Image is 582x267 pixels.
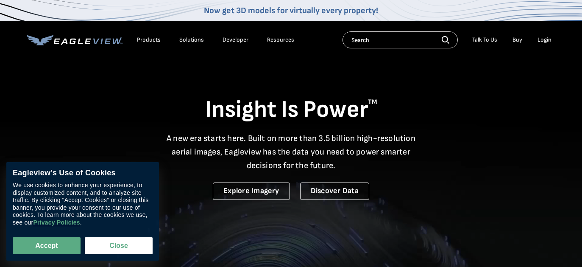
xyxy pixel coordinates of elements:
button: Close [85,237,153,254]
a: Developer [223,36,248,44]
div: Talk To Us [472,36,497,44]
p: A new era starts here. Built on more than 3.5 billion high-resolution aerial images, Eagleview ha... [162,132,421,172]
div: Eagleview’s Use of Cookies [13,169,153,178]
a: Explore Imagery [213,183,290,200]
button: Accept [13,237,81,254]
h1: Insight Is Power [27,95,556,125]
div: Products [137,36,161,44]
input: Search [343,31,458,48]
a: Buy [512,36,522,44]
a: Discover Data [300,183,369,200]
div: Solutions [179,36,204,44]
sup: TM [368,98,377,106]
a: Privacy Policies [33,219,80,227]
div: Resources [267,36,294,44]
a: Now get 3D models for virtually every property! [204,6,378,16]
div: We use cookies to enhance your experience, to display customized content, and to analyze site tra... [13,182,153,227]
div: Login [537,36,551,44]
